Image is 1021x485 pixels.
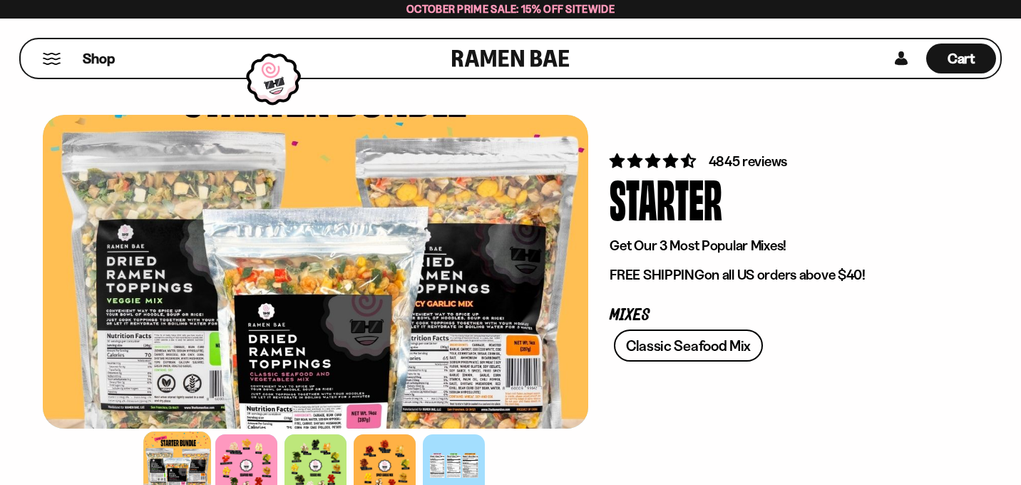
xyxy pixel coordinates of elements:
[610,171,722,225] div: Starter
[83,49,115,68] span: Shop
[614,330,763,362] a: Classic Seafood Mix
[406,2,615,16] span: October Prime Sale: 15% off Sitewide
[610,266,704,283] strong: FREE SHIPPING
[610,309,957,322] p: Mixes
[926,39,996,78] div: Cart
[709,153,788,170] span: 4845 reviews
[42,53,61,65] button: Mobile Menu Trigger
[610,237,957,255] p: Get Our 3 Most Popular Mixes!
[610,152,699,170] span: 4.71 stars
[83,44,115,73] a: Shop
[610,266,957,284] p: on all US orders above $40!
[948,50,975,67] span: Cart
